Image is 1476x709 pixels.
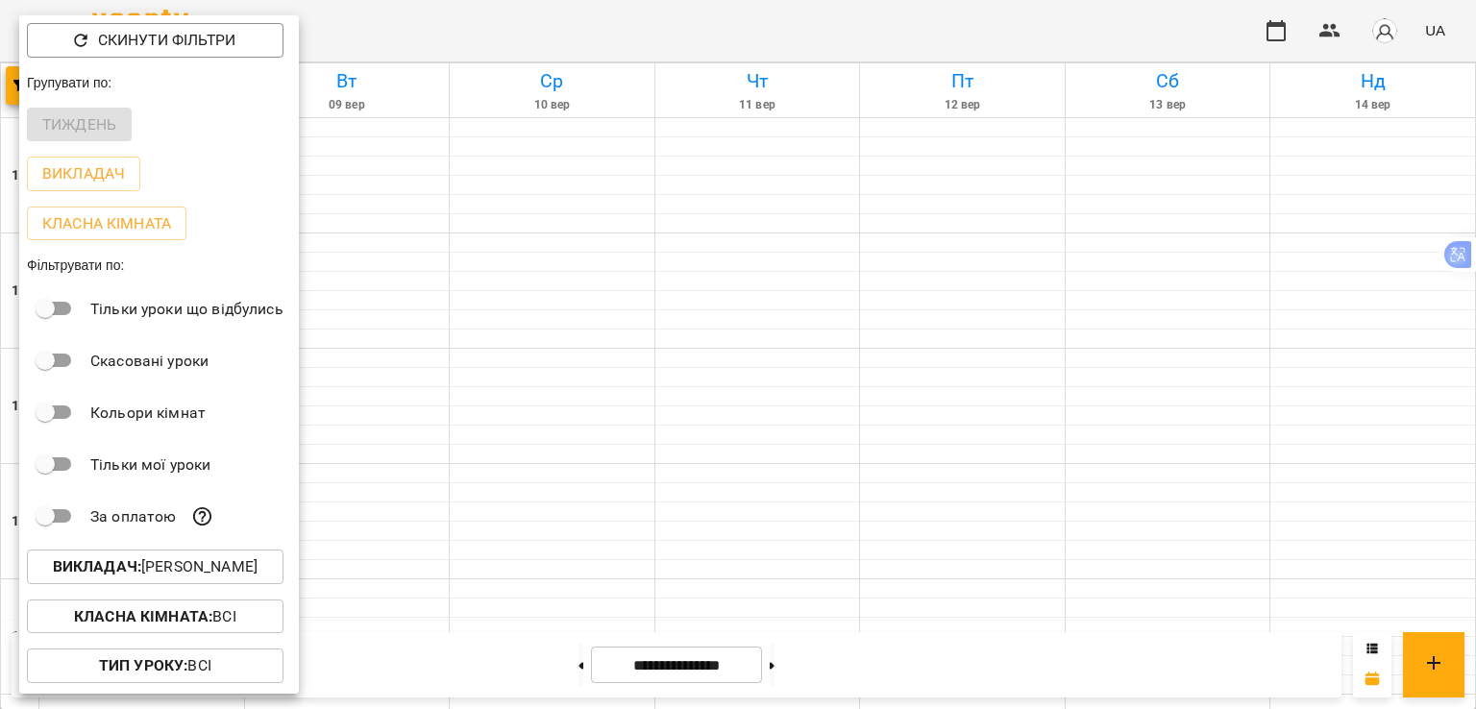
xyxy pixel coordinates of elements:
p: Викладач [42,162,125,185]
p: Тільки уроки що відбулись [90,298,283,321]
p: Тільки мої уроки [90,453,210,477]
p: Класна кімната [42,212,171,235]
div: Фільтрувати по: [19,248,299,282]
p: Кольори кімнат [90,402,206,425]
p: Скасовані уроки [90,350,209,373]
button: Скинути фільтри [27,23,283,58]
button: Класна кімната [27,207,186,241]
button: Класна кімната:Всі [27,599,283,634]
button: Викладач:[PERSON_NAME] [27,550,283,584]
button: Тип Уроку:Всі [27,648,283,683]
b: Тип Уроку : [99,656,187,674]
p: Скинути фільтри [98,29,235,52]
b: Викладач : [53,557,141,575]
p: [PERSON_NAME] [53,555,258,578]
p: За оплатою [90,505,176,528]
button: Викладач [27,157,140,191]
p: Всі [99,654,211,677]
div: Групувати по: [19,65,299,100]
p: Всі [74,605,236,628]
b: Класна кімната : [74,607,212,625]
